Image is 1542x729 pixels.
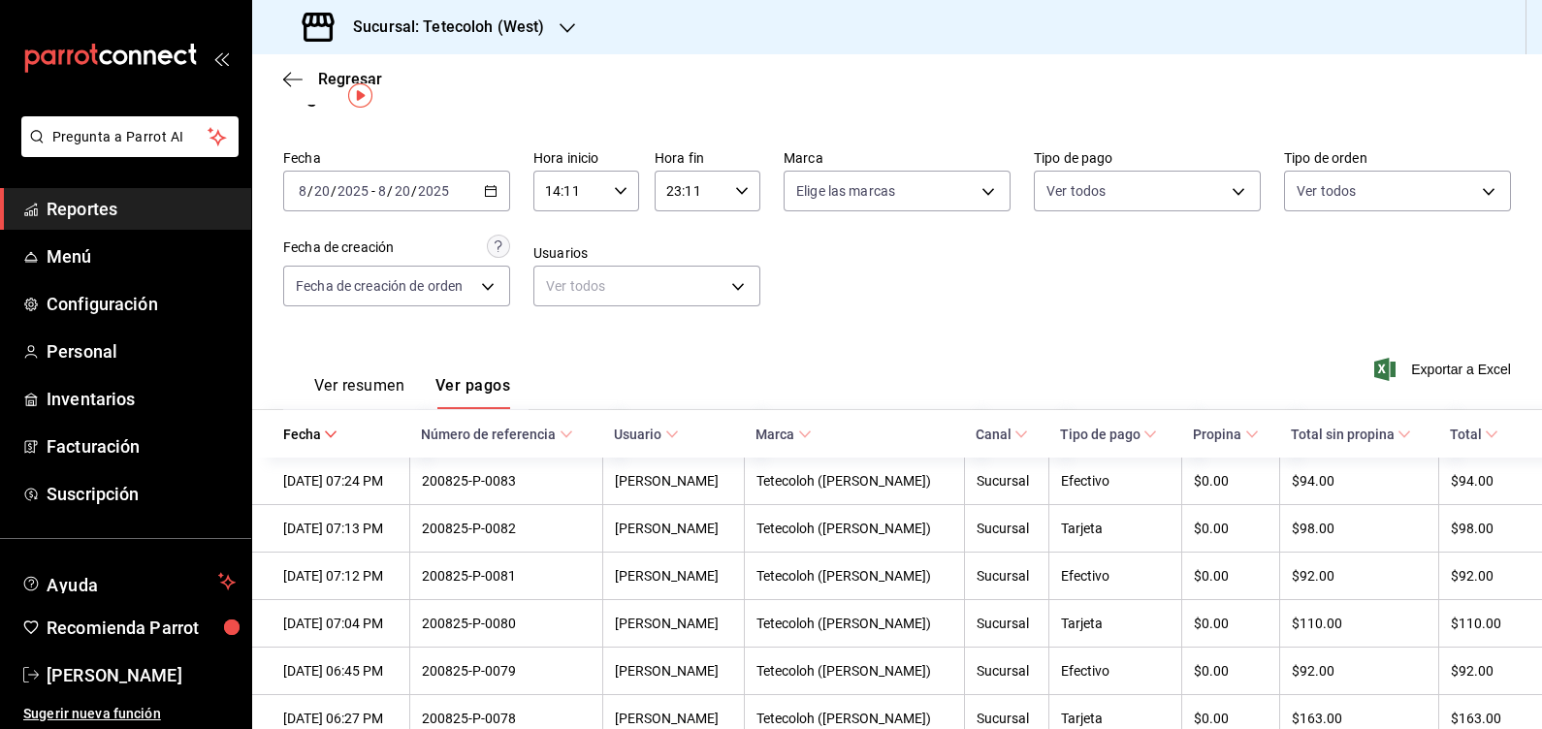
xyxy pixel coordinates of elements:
[377,183,387,199] input: --
[1450,427,1498,442] span: Total
[1292,711,1427,726] div: $163.00
[1061,663,1170,679] div: Efectivo
[533,266,760,306] div: Ver todos
[1378,358,1511,381] button: Exportar a Excel
[784,151,1011,165] label: Marca
[1292,616,1427,631] div: $110.00
[615,616,732,631] div: [PERSON_NAME]
[977,616,1037,631] div: Sucursal
[1451,568,1511,584] div: $92.00
[283,711,398,726] div: [DATE] 06:27 PM
[1061,568,1170,584] div: Efectivo
[1194,663,1268,679] div: $0.00
[1194,616,1268,631] div: $0.00
[283,521,398,536] div: [DATE] 07:13 PM
[307,183,313,199] span: /
[422,616,591,631] div: 200825-P-0080
[47,386,236,412] span: Inventarios
[1451,473,1511,489] div: $94.00
[977,663,1037,679] div: Sucursal
[47,338,236,364] span: Personal
[755,427,811,442] span: Marca
[1291,427,1411,442] span: Total sin propina
[47,291,236,317] span: Configuración
[313,183,331,199] input: --
[1061,521,1170,536] div: Tarjeta
[1297,181,1356,201] span: Ver todos
[1194,711,1268,726] div: $0.00
[1034,151,1261,165] label: Tipo de pago
[977,568,1037,584] div: Sucursal
[1194,521,1268,536] div: $0.00
[314,376,404,409] button: Ver resumen
[298,183,307,199] input: --
[1061,616,1170,631] div: Tarjeta
[47,615,236,641] span: Recomienda Parrot
[533,246,760,260] label: Usuarios
[47,481,236,507] span: Suscripción
[1451,521,1511,536] div: $98.00
[421,427,572,442] span: Número de referencia
[1292,521,1427,536] div: $98.00
[1060,427,1157,442] span: Tipo de pago
[1284,151,1511,165] label: Tipo de orden
[756,521,952,536] div: Tetecoloh ([PERSON_NAME])
[411,183,417,199] span: /
[1194,568,1268,584] div: $0.00
[283,663,398,679] div: [DATE] 06:45 PM
[417,183,450,199] input: ----
[23,704,236,724] span: Sugerir nueva función
[615,568,732,584] div: [PERSON_NAME]
[213,50,229,66] button: open_drawer_menu
[52,127,209,147] span: Pregunta a Parrot AI
[283,616,398,631] div: [DATE] 07:04 PM
[394,183,411,199] input: --
[1194,473,1268,489] div: $0.00
[1451,663,1511,679] div: $92.00
[283,238,394,258] div: Fecha de creación
[1292,568,1427,584] div: $92.00
[614,427,678,442] span: Usuario
[1451,711,1511,726] div: $163.00
[422,521,591,536] div: 200825-P-0082
[756,473,952,489] div: Tetecoloh ([PERSON_NAME])
[318,70,382,88] span: Regresar
[21,116,239,157] button: Pregunta a Parrot AI
[422,568,591,584] div: 200825-P-0081
[796,181,895,201] span: Elige las marcas
[615,473,732,489] div: [PERSON_NAME]
[615,711,732,726] div: [PERSON_NAME]
[47,662,236,688] span: [PERSON_NAME]
[348,83,372,108] img: Tooltip marker
[1292,663,1427,679] div: $92.00
[756,568,952,584] div: Tetecoloh ([PERSON_NAME])
[533,151,639,165] label: Hora inicio
[47,433,236,460] span: Facturación
[615,521,732,536] div: [PERSON_NAME]
[435,376,510,409] button: Ver pagos
[422,711,591,726] div: 200825-P-0078
[756,663,952,679] div: Tetecoloh ([PERSON_NAME])
[756,616,952,631] div: Tetecoloh ([PERSON_NAME])
[756,711,952,726] div: Tetecoloh ([PERSON_NAME])
[283,151,510,165] label: Fecha
[1193,427,1258,442] span: Propina
[331,183,337,199] span: /
[283,473,398,489] div: [DATE] 07:24 PM
[47,570,210,593] span: Ayuda
[47,196,236,222] span: Reportes
[283,427,337,442] span: Fecha
[1292,473,1427,489] div: $94.00
[1451,616,1511,631] div: $110.00
[283,568,398,584] div: [DATE] 07:12 PM
[296,276,463,296] span: Fecha de creación de orden
[1046,181,1106,201] span: Ver todos
[1061,473,1170,489] div: Efectivo
[976,427,1028,442] span: Canal
[422,473,591,489] div: 200825-P-0083
[337,183,369,199] input: ----
[1061,711,1170,726] div: Tarjeta
[422,663,591,679] div: 200825-P-0079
